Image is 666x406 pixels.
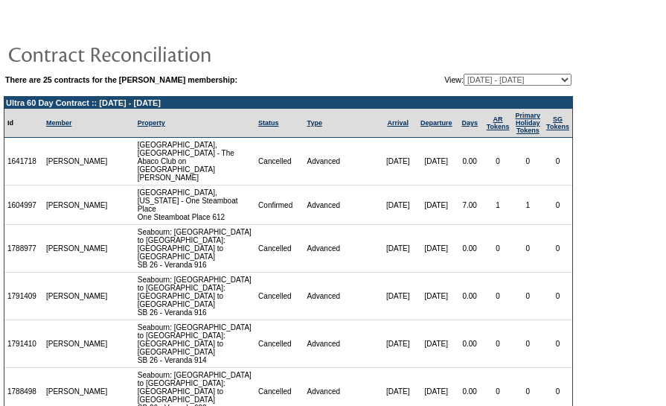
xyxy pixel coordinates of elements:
td: Ultra 60 Day Contract :: [DATE] - [DATE] [4,97,572,109]
td: 0 [484,225,513,273]
a: Days [461,119,478,127]
td: 0 [513,138,544,185]
td: Advanced [304,225,380,273]
td: [PERSON_NAME] [43,185,111,225]
td: 1791410 [4,320,43,368]
td: [DATE] [417,185,456,225]
td: [PERSON_NAME] [43,273,111,320]
img: pgTtlContractReconciliation.gif [7,39,305,69]
td: 0 [513,273,544,320]
td: 0 [513,320,544,368]
td: Seabourn: [GEOGRAPHIC_DATA] to [GEOGRAPHIC_DATA]: [GEOGRAPHIC_DATA] to [GEOGRAPHIC_DATA] SB 26 - ... [135,225,255,273]
td: [DATE] [380,320,417,368]
a: Arrival [387,119,409,127]
td: Cancelled [255,138,304,185]
td: 0 [513,225,544,273]
td: Seabourn: [GEOGRAPHIC_DATA] to [GEOGRAPHIC_DATA]: [GEOGRAPHIC_DATA] to [GEOGRAPHIC_DATA] SB 26 - ... [135,320,255,368]
td: [PERSON_NAME] [43,138,111,185]
td: Id [4,109,43,138]
b: There are 25 contracts for the [PERSON_NAME] membership: [5,75,237,84]
td: View: [371,74,571,86]
td: [DATE] [380,225,417,273]
td: 1 [484,185,513,225]
td: 0 [484,273,513,320]
td: Seabourn: [GEOGRAPHIC_DATA] to [GEOGRAPHIC_DATA]: [GEOGRAPHIC_DATA] to [GEOGRAPHIC_DATA] SB 26 - ... [135,273,255,320]
td: [DATE] [417,138,456,185]
a: Departure [420,119,452,127]
td: [DATE] [417,225,456,273]
td: Confirmed [255,185,304,225]
td: Advanced [304,320,380,368]
td: 0 [484,138,513,185]
td: 1791409 [4,273,43,320]
td: [DATE] [380,138,417,185]
td: [DATE] [380,273,417,320]
td: Advanced [304,138,380,185]
td: 0.00 [456,273,484,320]
a: Type [307,119,322,127]
td: 0 [543,138,572,185]
td: [DATE] [417,320,456,368]
td: [GEOGRAPHIC_DATA], [US_STATE] - One Steamboat Place One Steamboat Place 612 [135,185,255,225]
a: Property [138,119,165,127]
td: 7.00 [456,185,484,225]
td: 1788977 [4,225,43,273]
td: 0 [484,320,513,368]
td: [DATE] [380,185,417,225]
td: [PERSON_NAME] [43,320,111,368]
td: Cancelled [255,225,304,273]
td: [PERSON_NAME] [43,225,111,273]
td: Cancelled [255,320,304,368]
a: Member [46,119,72,127]
td: 0.00 [456,138,484,185]
td: Advanced [304,185,380,225]
td: [GEOGRAPHIC_DATA], [GEOGRAPHIC_DATA] - The Abaco Club on [GEOGRAPHIC_DATA] [PERSON_NAME] [135,138,255,185]
td: 0.00 [456,320,484,368]
td: 1 [513,185,544,225]
td: Cancelled [255,273,304,320]
a: Primary HolidayTokens [516,112,541,134]
td: 1604997 [4,185,43,225]
td: 0.00 [456,225,484,273]
a: ARTokens [487,115,510,130]
a: Status [258,119,279,127]
td: 0 [543,225,572,273]
td: 0 [543,273,572,320]
td: 0 [543,185,572,225]
td: Advanced [304,273,380,320]
a: SGTokens [546,115,569,130]
td: 1641718 [4,138,43,185]
td: [DATE] [417,273,456,320]
td: 0 [543,320,572,368]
